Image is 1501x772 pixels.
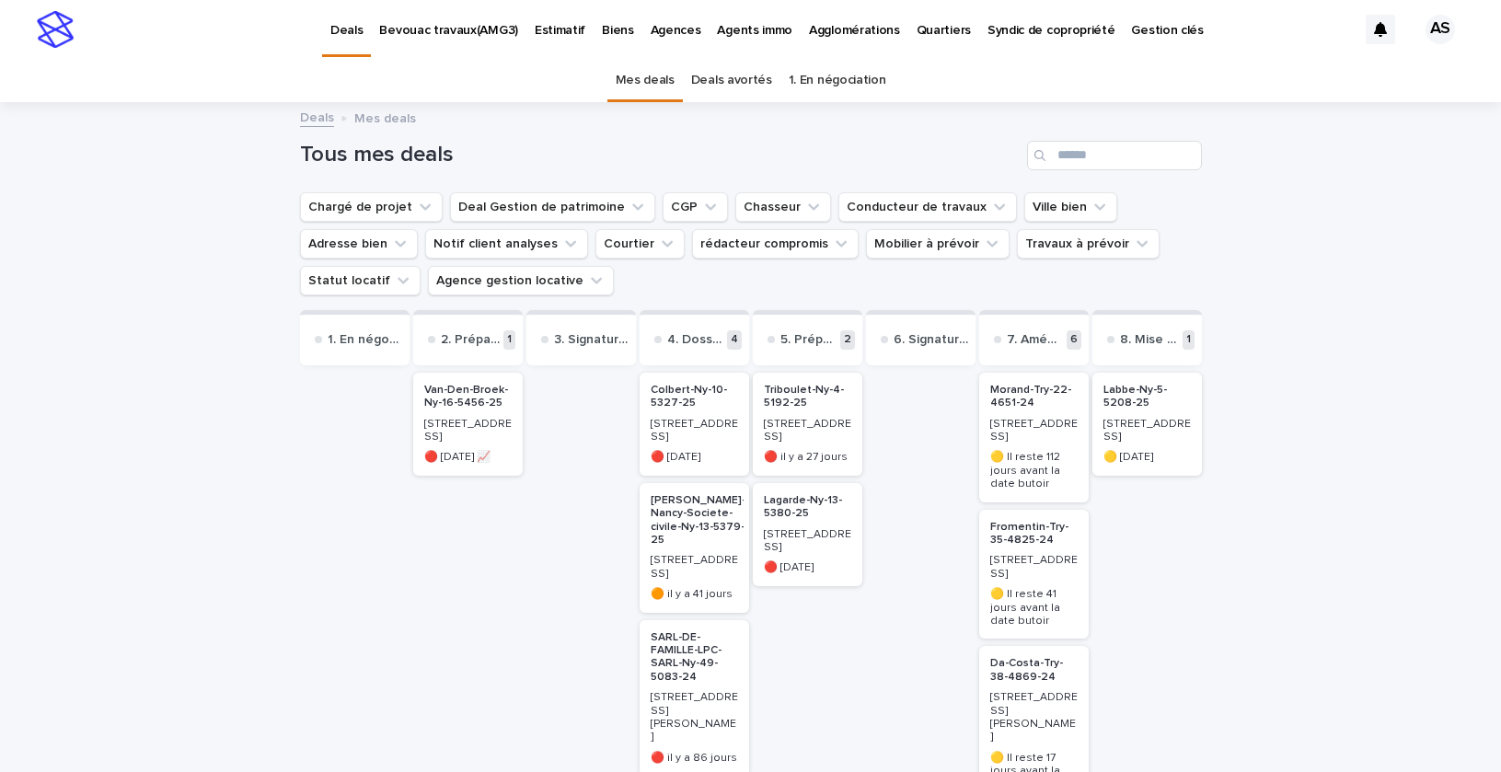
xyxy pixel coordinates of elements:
[990,451,1078,490] p: 🟡 Il reste 112 jours avant la date butoir
[894,332,968,348] p: 6. Signature de l'acte notarié
[990,418,1078,444] p: [STREET_ADDRESS]
[300,229,418,259] button: Adresse bien
[1103,384,1191,410] p: Labbe-Ny-5-5208-25
[691,59,772,102] a: Deals avortés
[554,332,629,348] p: 3. Signature compromis
[990,691,1078,744] p: [STREET_ADDRESS][PERSON_NAME]
[1426,15,1455,44] div: AS
[990,521,1078,547] p: Fromentin-Try-35-4825-24
[789,59,886,102] a: 1. En négociation
[424,418,512,444] p: [STREET_ADDRESS]
[450,192,655,222] button: Deal Gestion de patrimoine
[1024,192,1117,222] button: Ville bien
[866,229,1010,259] button: Mobilier à prévoir
[990,384,1078,410] p: Morand-Try-22-4651-24
[753,373,862,476] a: Triboulet-Ny-4-5192-25[STREET_ADDRESS]🔴 il y a 27 jours
[424,384,512,410] p: Van-Den-Broek-Ny-16-5456-25
[764,451,851,464] p: 🔴 il y a 27 jours
[735,192,831,222] button: Chasseur
[764,494,851,521] p: Lagarde-Ny-13-5380-25
[651,752,738,765] p: 🔴 il y a 86 jours
[990,588,1078,628] p: 🟡 Il reste 41 jours avant la date butoir
[651,418,738,444] p: [STREET_ADDRESS]
[990,657,1078,684] p: Da-Costa-Try-38-4869-24
[764,561,851,574] p: 🔴 [DATE]
[764,418,851,444] p: [STREET_ADDRESS]
[651,588,738,601] p: 🟠 il y a 41 jours
[328,332,402,348] p: 1. En négociation
[1092,373,1202,476] a: Labbe-Ny-5-5208-25[STREET_ADDRESS]🟡 [DATE]
[1067,330,1081,350] p: 6
[300,106,334,127] a: Deals
[640,373,749,476] a: Colbert-Ny-10-5327-25[STREET_ADDRESS]🔴 [DATE]
[1183,330,1195,350] p: 1
[764,528,851,555] p: [STREET_ADDRESS]
[1103,418,1191,444] p: [STREET_ADDRESS]
[616,59,675,102] a: Mes deals
[428,266,614,295] button: Agence gestion locative
[651,384,738,410] p: Colbert-Ny-10-5327-25
[1120,332,1179,348] p: 8. Mise en loc et gestion
[1103,451,1191,464] p: 🟡 [DATE]
[595,229,685,259] button: Courtier
[1017,229,1160,259] button: Travaux à prévoir
[979,373,1089,502] a: Morand-Try-22-4651-24[STREET_ADDRESS]🟡 Il reste 112 jours avant la date butoir
[424,451,512,464] p: 🔴 [DATE] 📈
[979,510,1089,639] a: Fromentin-Try-35-4825-24[STREET_ADDRESS]🟡 Il reste 41 jours avant la date butoir
[503,330,515,350] p: 1
[37,11,74,48] img: stacker-logo-s-only.png
[1007,332,1063,348] p: 7. Aménagements et travaux
[413,373,523,476] a: Van-Den-Broek-Ny-16-5456-25[STREET_ADDRESS]🔴 [DATE] 📈
[300,192,443,222] button: Chargé de projet
[300,266,421,295] button: Statut locatif
[1027,141,1202,170] input: Search
[651,494,745,547] p: [PERSON_NAME]-Nancy-Societe-civile-Ny-13-5379-25
[663,192,728,222] button: CGP
[651,631,738,685] p: SARL-DE-FAMILLE-LPC-SARL-Ny-49-5083-24
[692,229,859,259] button: rédacteur compromis
[667,332,723,348] p: 4. Dossier de financement
[764,384,851,410] p: Triboulet-Ny-4-5192-25
[425,229,588,259] button: Notif client analyses
[840,330,855,350] p: 2
[990,554,1078,581] p: [STREET_ADDRESS]
[640,483,749,613] a: [PERSON_NAME]-Nancy-Societe-civile-Ny-13-5379-25[STREET_ADDRESS]🟠 il y a 41 jours
[300,142,1020,168] h1: Tous mes deals
[651,691,738,744] p: [STREET_ADDRESS][PERSON_NAME]
[780,332,837,348] p: 5. Préparation de l'acte notarié
[651,451,738,464] p: 🔴 [DATE]
[727,330,742,350] p: 4
[753,483,862,586] a: Lagarde-Ny-13-5380-25[STREET_ADDRESS]🔴 [DATE]
[441,332,500,348] p: 2. Préparation compromis
[838,192,1017,222] button: Conducteur de travaux
[354,107,416,127] p: Mes deals
[651,554,738,581] p: [STREET_ADDRESS]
